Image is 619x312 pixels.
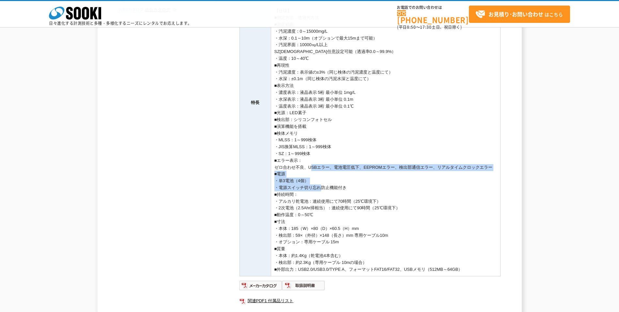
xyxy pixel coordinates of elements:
[475,9,563,19] span: はこちら
[240,297,501,305] a: 関連PDF1 付属品リスト
[240,285,282,290] a: メーカーカタログ
[282,285,325,290] a: 取扱説明書
[420,24,432,30] span: 17:30
[407,24,416,30] span: 8:50
[49,21,192,25] p: 日々進化する計測技術と多種・多様化するニーズにレンタルでお応えします。
[469,6,570,23] a: お見積り･お問い合わせはこちら
[240,280,282,291] img: メーカーカタログ
[397,6,469,9] span: お電話でのお問い合わせは
[397,24,462,30] span: (平日 ～ 土日、祝日除く)
[282,280,325,291] img: 取扱説明書
[397,10,469,24] a: [PHONE_NUMBER]
[488,10,543,18] strong: お見積り･お問い合わせ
